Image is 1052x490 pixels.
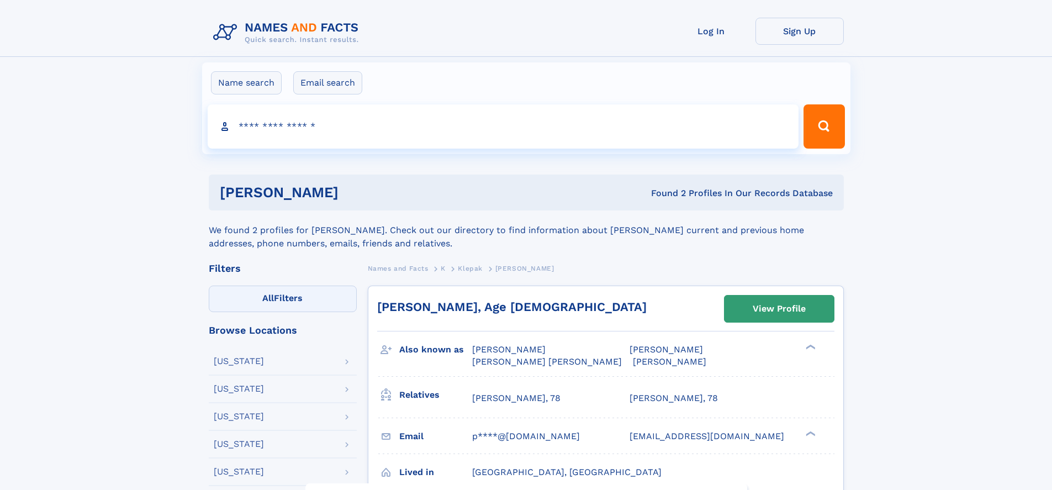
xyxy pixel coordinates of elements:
[209,264,357,273] div: Filters
[214,412,264,421] div: [US_STATE]
[495,187,833,199] div: Found 2 Profiles In Our Records Database
[211,71,282,94] label: Name search
[803,430,816,437] div: ❯
[209,325,357,335] div: Browse Locations
[441,265,446,272] span: K
[214,357,264,366] div: [US_STATE]
[803,344,816,351] div: ❯
[495,265,554,272] span: [PERSON_NAME]
[399,340,472,359] h3: Also known as
[399,463,472,482] h3: Lived in
[633,356,706,367] span: [PERSON_NAME]
[214,467,264,476] div: [US_STATE]
[725,296,834,322] a: View Profile
[472,392,561,404] a: [PERSON_NAME], 78
[399,427,472,446] h3: Email
[214,384,264,393] div: [US_STATE]
[753,296,806,322] div: View Profile
[214,440,264,449] div: [US_STATE]
[472,467,662,477] span: [GEOGRAPHIC_DATA], [GEOGRAPHIC_DATA]
[209,210,844,250] div: We found 2 profiles for [PERSON_NAME]. Check out our directory to find information about [PERSON_...
[208,104,799,149] input: search input
[209,18,368,48] img: Logo Names and Facts
[755,18,844,45] a: Sign Up
[630,344,703,355] span: [PERSON_NAME]
[458,261,483,275] a: Klepak
[377,300,647,314] a: [PERSON_NAME], Age [DEMOGRAPHIC_DATA]
[262,293,274,303] span: All
[472,344,546,355] span: [PERSON_NAME]
[667,18,755,45] a: Log In
[472,356,622,367] span: [PERSON_NAME] [PERSON_NAME]
[803,104,844,149] button: Search Button
[368,261,429,275] a: Names and Facts
[293,71,362,94] label: Email search
[630,431,784,441] span: [EMAIL_ADDRESS][DOMAIN_NAME]
[209,286,357,312] label: Filters
[630,392,718,404] a: [PERSON_NAME], 78
[458,265,483,272] span: Klepak
[441,261,446,275] a: K
[399,386,472,404] h3: Relatives
[220,186,495,199] h1: [PERSON_NAME]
